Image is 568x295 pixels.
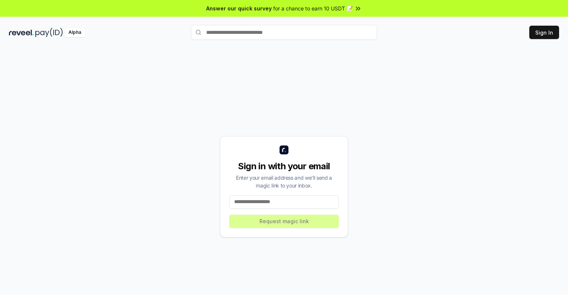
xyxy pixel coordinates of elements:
[529,26,559,39] button: Sign In
[280,145,288,154] img: logo_small
[229,174,339,189] div: Enter your email address and we’ll send a magic link to your inbox.
[9,28,34,37] img: reveel_dark
[273,4,353,12] span: for a chance to earn 10 USDT 📝
[35,28,63,37] img: pay_id
[206,4,272,12] span: Answer our quick survey
[64,28,85,37] div: Alpha
[229,160,339,172] div: Sign in with your email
